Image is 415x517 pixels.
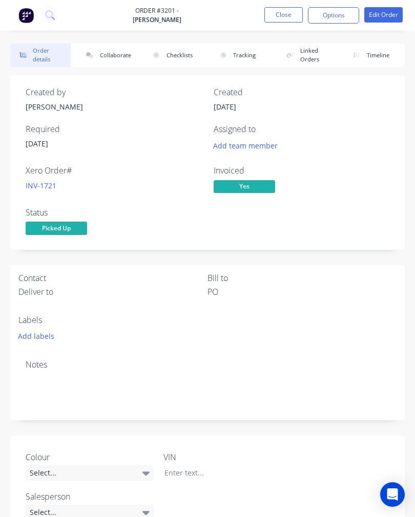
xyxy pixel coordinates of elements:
[26,222,87,237] button: Picked Up
[18,8,34,23] img: Factory
[208,138,283,152] button: Add team member
[133,15,181,25] span: [PERSON_NAME]
[208,287,397,297] div: PO
[26,181,56,190] a: INV-1721
[214,88,389,97] div: Created
[26,124,201,134] div: Required
[13,329,60,343] button: Add labels
[26,208,201,218] div: Status
[144,44,204,67] button: Checklists
[26,465,154,481] div: Select...
[26,166,201,176] div: Xero Order #
[26,451,154,463] label: Colour
[214,138,283,152] button: Add team member
[77,44,137,67] button: Collaborate
[277,44,338,67] button: Linked Orders
[133,6,181,15] span: Order #3201 -
[264,7,303,23] button: Close
[380,482,405,507] div: Open Intercom Messenger
[211,44,271,67] button: Tracking
[18,287,208,297] div: Deliver to
[18,315,208,325] div: Labels
[26,490,154,503] label: Salesperson
[308,7,359,24] button: Options
[26,88,201,97] div: Created by
[364,7,403,23] button: Edit Order
[344,44,405,67] button: Timeline
[214,124,389,134] div: Assigned to
[26,101,201,112] div: [PERSON_NAME]
[208,273,397,283] div: Bill to
[214,102,236,112] span: [DATE]
[26,360,389,370] div: Notes
[214,180,275,193] span: Yes
[10,44,71,67] button: Order details
[26,222,87,234] span: Picked Up
[163,451,292,463] label: VIN
[214,166,389,176] div: Invoiced
[18,273,208,283] div: Contact
[26,139,48,148] span: [DATE]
